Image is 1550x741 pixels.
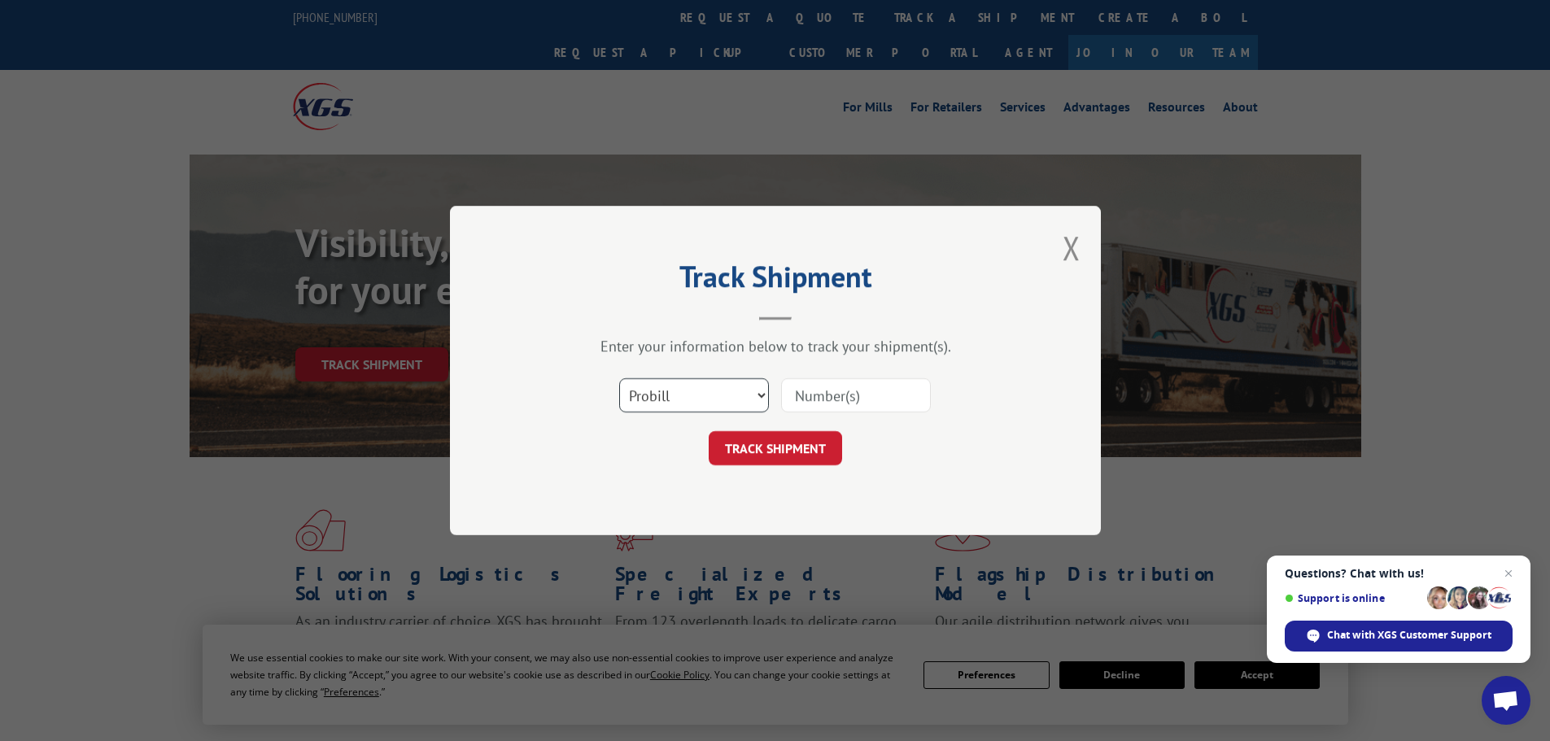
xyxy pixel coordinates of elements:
[781,378,931,412] input: Number(s)
[1063,226,1081,269] button: Close modal
[1285,592,1421,604] span: Support is online
[1499,564,1518,583] span: Close chat
[1327,628,1491,643] span: Chat with XGS Customer Support
[1482,676,1530,725] div: Open chat
[1285,621,1513,652] div: Chat with XGS Customer Support
[531,337,1020,355] div: Enter your information below to track your shipment(s).
[709,431,842,465] button: TRACK SHIPMENT
[1285,567,1513,580] span: Questions? Chat with us!
[531,265,1020,296] h2: Track Shipment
